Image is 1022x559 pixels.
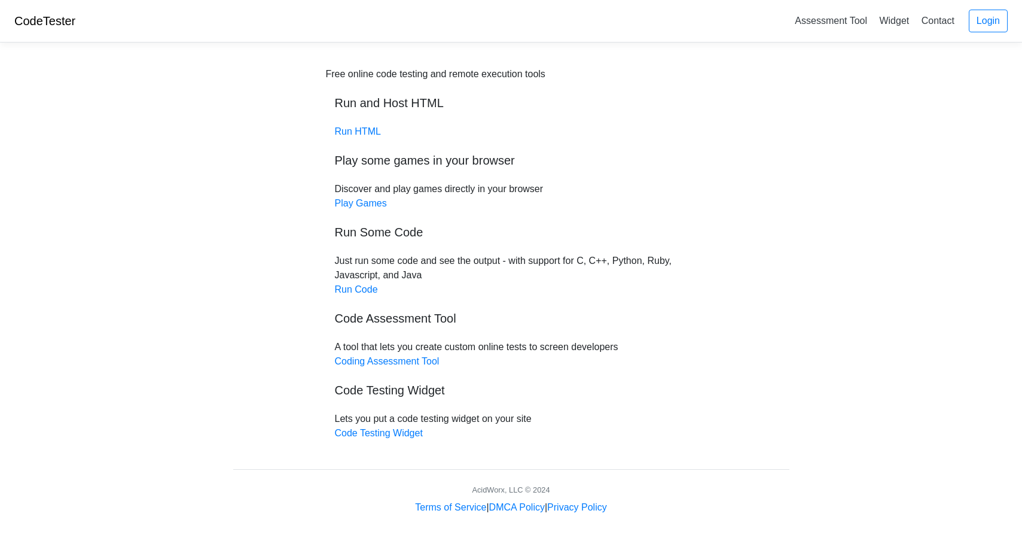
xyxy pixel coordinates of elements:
[335,225,688,239] h5: Run Some Code
[969,10,1008,32] a: Login
[489,502,545,512] a: DMCA Policy
[335,284,378,294] a: Run Code
[335,428,423,438] a: Code Testing Widget
[335,153,688,168] h5: Play some games in your browser
[335,311,688,326] h5: Code Assessment Tool
[335,356,440,366] a: Coding Assessment Tool
[14,14,75,28] a: CodeTester
[335,383,688,397] h5: Code Testing Widget
[917,11,959,31] a: Contact
[415,500,606,515] div: | |
[326,67,697,440] div: Discover and play games directly in your browser Just run some code and see the output - with sup...
[472,484,550,496] div: AcidWorx, LLC © 2024
[547,502,607,512] a: Privacy Policy
[415,502,486,512] a: Terms of Service
[790,11,872,31] a: Assessment Tool
[874,11,914,31] a: Widget
[335,126,381,136] a: Run HTML
[326,67,545,81] div: Free online code testing and remote execution tools
[335,198,387,208] a: Play Games
[335,96,688,110] h5: Run and Host HTML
